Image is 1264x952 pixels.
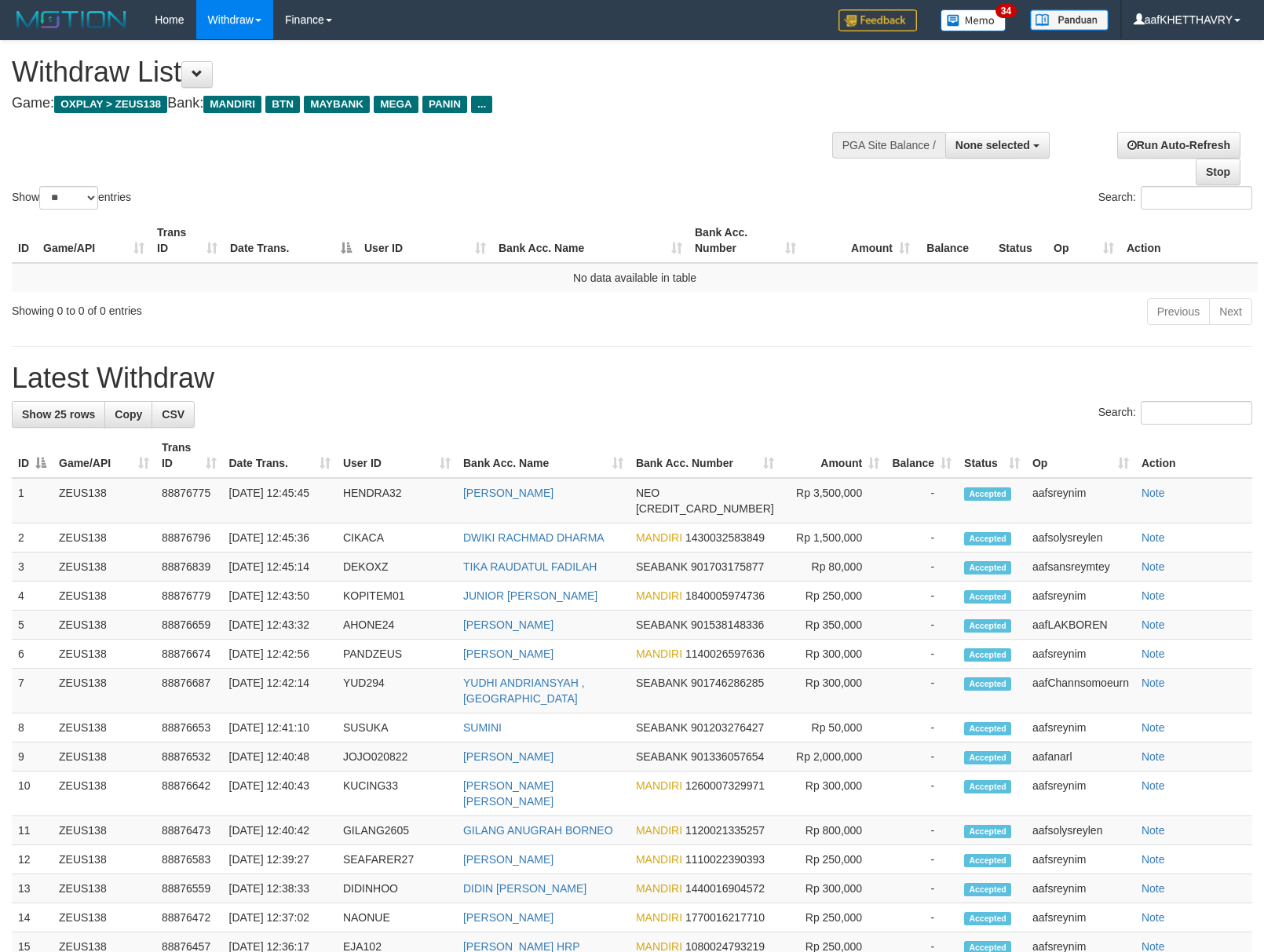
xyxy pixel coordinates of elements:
a: GILANG ANUGRAH BORNEO [463,824,613,837]
a: Note [1142,618,1165,631]
td: - [886,553,958,582]
a: Note [1142,560,1165,573]
td: 88876839 [155,553,223,582]
span: Copy 1770016217710 to clipboard [685,911,765,924]
button: None selected [945,132,1050,159]
span: Copy 901538148336 to clipboard [691,618,764,631]
td: 5 [12,611,53,640]
td: KUCING33 [337,771,457,816]
td: Rp 800,000 [780,816,886,845]
td: DEKOXZ [337,553,457,582]
a: Previous [1147,298,1210,325]
span: Accepted [964,561,1011,574]
span: Show 25 rows [22,408,95,421]
td: aafsolysreylen [1026,523,1135,553]
td: aafsreynim [1026,478,1135,523]
span: Copy 1110022390393 to clipboard [685,853,765,866]
a: Note [1142,721,1165,734]
th: Amount: activate to sort column ascending [780,433,886,478]
img: MOTION_logo.png [12,8,131,31]
td: aafsreynim [1026,713,1135,742]
span: Accepted [964,648,1011,662]
a: [PERSON_NAME] [463,647,553,660]
span: BTN [265,96,300,113]
span: MANDIRI [636,911,682,924]
td: ZEUS138 [53,669,155,713]
td: aafsolysreylen [1026,816,1135,845]
td: NAONUE [337,903,457,932]
span: MANDIRI [636,824,682,837]
td: DIDINHOO [337,874,457,903]
img: panduan.png [1030,9,1109,31]
span: Copy 1430032583849 to clipboard [685,531,765,544]
td: KOPITEM01 [337,582,457,611]
td: ZEUS138 [53,771,155,816]
td: HENDRA32 [337,478,457,523]
a: SUMINI [463,721,502,734]
td: aafsreynim [1026,845,1135,874]
span: MAYBANK [304,96,370,113]
a: Note [1142,589,1165,602]
td: Rp 300,000 [780,640,886,669]
th: Bank Acc. Number: activate to sort column ascending [689,218,802,263]
td: aafsreynim [1026,903,1135,932]
td: 88876472 [155,903,223,932]
span: Copy 1260007329971 to clipboard [685,779,765,792]
td: Rp 250,000 [780,582,886,611]
span: MANDIRI [203,96,261,113]
td: [DATE] 12:45:36 [223,523,337,553]
td: Rp 3,500,000 [780,478,886,523]
td: Rp 250,000 [780,845,886,874]
td: [DATE] 12:43:32 [223,611,337,640]
td: 9 [12,742,53,771]
td: aafsansreymtey [1026,553,1135,582]
span: Copy [115,408,142,421]
span: Copy 901703175877 to clipboard [691,560,764,573]
span: Accepted [964,751,1011,764]
td: 13 [12,874,53,903]
td: 88876473 [155,816,223,845]
span: SEABANK [636,677,688,689]
th: Amount: activate to sort column ascending [802,218,916,263]
th: Trans ID: activate to sort column ascending [155,433,223,478]
td: - [886,742,958,771]
td: Rp 300,000 [780,669,886,713]
td: No data available in table [12,263,1258,292]
label: Search: [1098,186,1252,210]
th: Bank Acc. Name: activate to sort column ascending [492,218,689,263]
a: [PERSON_NAME] [463,853,553,866]
td: ZEUS138 [53,903,155,932]
td: - [886,582,958,611]
span: Accepted [964,590,1011,604]
td: ZEUS138 [53,742,155,771]
span: Copy 1140026597636 to clipboard [685,647,765,660]
td: [DATE] 12:43:50 [223,582,337,611]
td: - [886,771,958,816]
td: ZEUS138 [53,640,155,669]
th: Status [992,218,1047,263]
span: ... [471,96,492,113]
span: Accepted [964,825,1011,838]
td: aafLAKBOREN [1026,611,1135,640]
span: NEO [636,487,659,499]
td: JOJO020822 [337,742,457,771]
a: Note [1142,647,1165,660]
td: - [886,845,958,874]
a: [PERSON_NAME] [463,911,553,924]
td: Rp 350,000 [780,611,886,640]
td: 88876559 [155,874,223,903]
a: Note [1142,882,1165,895]
a: CSV [152,401,195,428]
span: SEABANK [636,721,688,734]
td: [DATE] 12:39:27 [223,845,337,874]
td: [DATE] 12:40:48 [223,742,337,771]
td: - [886,523,958,553]
td: aafsreynim [1026,582,1135,611]
td: 1 [12,478,53,523]
span: Accepted [964,677,1011,691]
a: Note [1142,531,1165,544]
td: Rp 1,500,000 [780,523,886,553]
span: 34 [995,4,1017,18]
th: Date Trans.: activate to sort column ascending [223,433,337,478]
th: Action [1135,433,1252,478]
